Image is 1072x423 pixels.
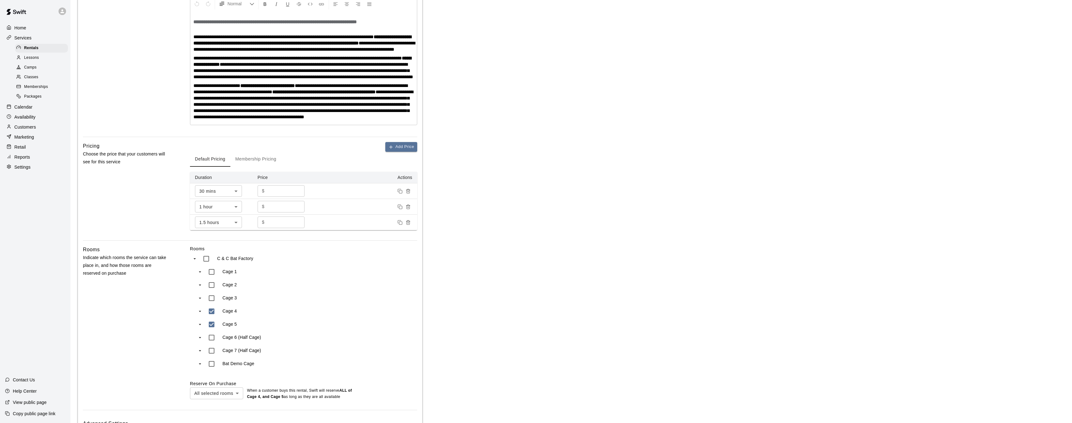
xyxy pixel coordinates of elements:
[15,73,70,82] a: Classes
[24,94,42,100] span: Packages
[223,282,237,288] p: Cage 2
[15,43,70,53] a: Rentals
[15,54,68,62] div: Lessons
[5,102,65,112] a: Calendar
[190,387,243,399] div: All selected rooms
[404,218,412,227] button: Remove price
[315,172,417,183] th: Actions
[190,252,315,370] ul: swift facility view
[15,44,68,53] div: Rentals
[217,255,253,262] p: C & C Bat Factory
[14,144,26,150] p: Retail
[223,295,237,301] p: Cage 3
[13,388,37,394] p: Help Center
[15,63,70,73] a: Camps
[195,217,242,228] div: 1.5 hours
[83,246,100,254] h6: Rooms
[13,377,35,383] p: Contact Us
[13,399,47,405] p: View public page
[262,188,264,194] p: $
[15,73,68,82] div: Classes
[195,185,242,197] div: 30 mins
[223,308,237,314] p: Cage 4
[190,381,236,386] label: Reserve On Purchase
[190,246,417,252] label: Rooms
[15,53,70,63] a: Lessons
[5,23,65,33] a: Home
[262,203,264,210] p: $
[24,64,37,71] span: Camps
[15,63,68,72] div: Camps
[83,254,170,278] p: Indicate which rooms the service can take place in, and how those rooms are reserved on purchase
[14,124,36,130] p: Customers
[24,45,38,51] span: Rentals
[396,218,404,227] button: Duplicate price
[14,35,32,41] p: Services
[262,219,264,226] p: $
[385,142,417,152] button: Add Price
[5,142,65,152] a: Retail
[247,388,352,399] b: ALL of Cage 4, and Cage 5
[14,164,31,170] p: Settings
[404,187,412,195] button: Remove price
[24,55,39,61] span: Lessons
[24,84,48,90] span: Memberships
[5,132,65,142] a: Marketing
[15,82,70,92] a: Memberships
[223,360,254,367] p: Bat Demo Cage
[5,33,65,43] a: Services
[83,150,170,166] p: Choose the price that your customers will see for this service
[83,142,100,150] h6: Pricing
[230,152,281,167] button: Membership Pricing
[14,25,26,31] p: Home
[253,172,315,183] th: Price
[14,104,33,110] p: Calendar
[15,83,68,91] div: Memberships
[396,187,404,195] button: Duplicate price
[223,334,261,340] p: Cage 6 (Half Cage)
[14,154,30,160] p: Reports
[190,152,230,167] button: Default Pricing
[223,268,237,275] p: Cage 1
[5,112,65,122] a: Availability
[190,172,253,183] th: Duration
[396,203,404,211] button: Duplicate price
[404,203,412,211] button: Remove price
[24,74,38,80] span: Classes
[15,92,70,102] a: Packages
[223,347,261,354] p: Cage 7 (Half Cage)
[5,152,65,162] a: Reports
[15,92,68,101] div: Packages
[14,134,34,140] p: Marketing
[14,114,36,120] p: Availability
[228,1,249,7] span: Normal
[13,410,55,417] p: Copy public page link
[223,321,237,327] p: Cage 5
[5,162,65,172] a: Settings
[195,201,242,212] div: 1 hour
[5,122,65,132] a: Customers
[247,388,356,400] p: When a customer buys this rental , Swift will reserve as long as they are all available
